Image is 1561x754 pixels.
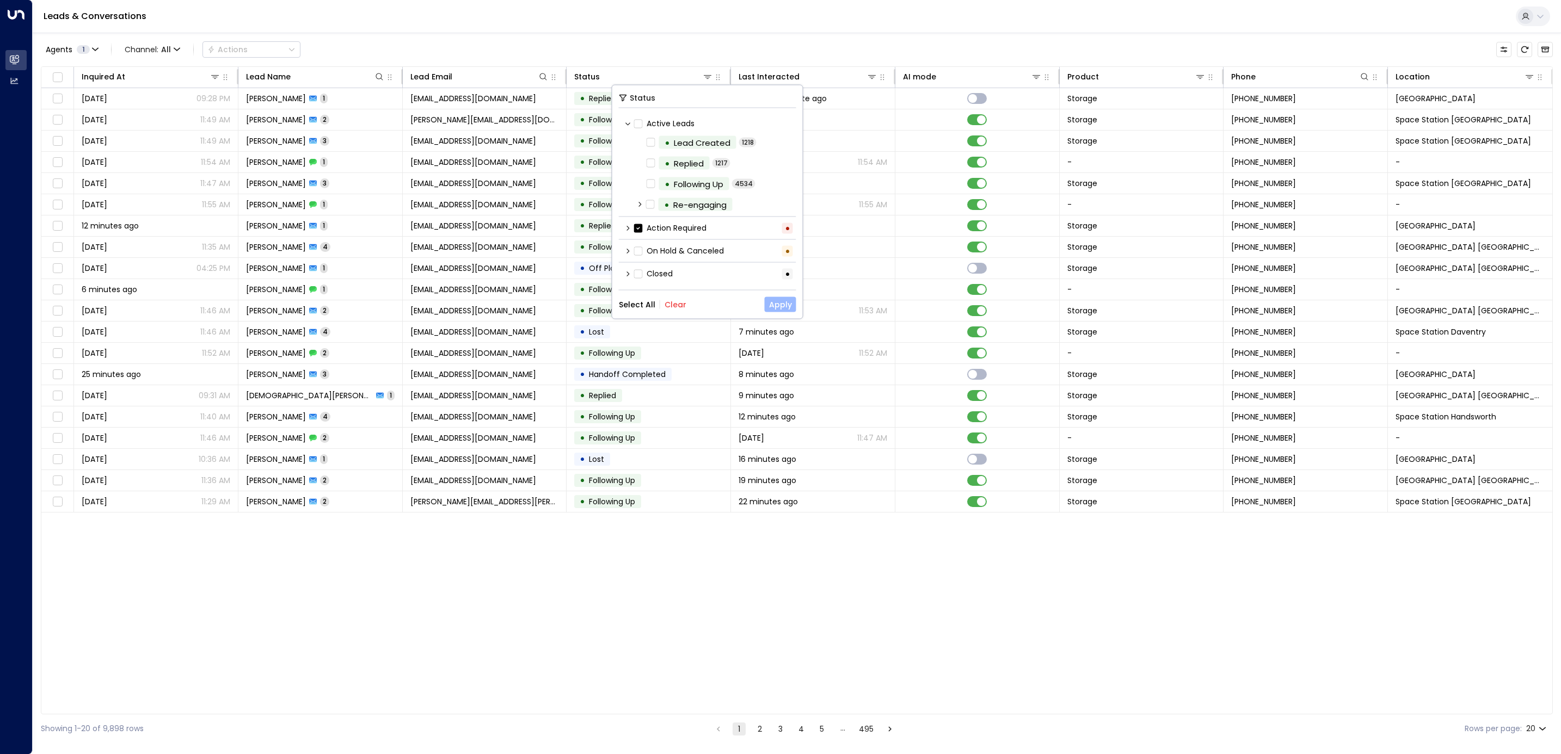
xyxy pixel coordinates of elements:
span: Krishin Advani [246,242,306,252]
span: Storage [1067,475,1097,486]
div: • [580,132,585,150]
span: Toggle select row [51,474,64,487]
span: 12 minutes ago [82,220,139,231]
span: 3 [320,178,329,188]
span: +447134319270 [1231,390,1296,401]
p: 11:53 AM [859,305,887,316]
div: • [580,365,585,384]
span: 25 minutes ago [82,369,141,380]
label: Closed [634,268,673,280]
span: Following Up [589,135,635,146]
span: 1 [320,94,328,103]
p: 11:54 AM [858,157,887,168]
span: Following Up [589,348,635,359]
span: +447703774184 [1231,220,1296,231]
button: Customize [1496,42,1511,57]
span: Agents [46,46,72,53]
span: +447851008315 [1231,178,1296,189]
div: • [580,492,585,511]
p: 11:46 AM [200,326,230,337]
p: 09:28 PM [196,93,230,104]
div: Status [574,70,713,83]
span: Carl Spencer [246,326,306,337]
span: Space Station Slough [1396,220,1476,231]
td: - [1060,343,1224,363]
span: 2 [320,433,329,442]
span: Toggle select row [51,134,64,148]
span: Aug 20, 2025 [82,411,107,422]
span: 2 [320,475,329,485]
div: 20 [1526,721,1548,737]
span: +447888633197 [1231,284,1296,295]
div: • [580,323,585,341]
span: Toggle select row [51,368,64,381]
div: Status [574,70,600,83]
div: • [665,133,670,152]
td: - [1388,194,1552,215]
label: Rows per page: [1465,723,1522,734]
span: Following Up [589,475,635,486]
span: Refresh [1517,42,1532,57]
span: Space Station Uxbridge [1396,475,1545,486]
span: Aug 27, 2025 [82,93,107,104]
p: 11:46 AM [200,432,230,443]
span: Storage [1067,411,1097,422]
span: Storage [1067,390,1097,401]
span: Space Station Daventry [1396,326,1486,337]
div: • [580,301,585,320]
span: Storage [1067,369,1097,380]
span: Toggle select row [51,92,64,106]
p: 09:31 AM [199,390,230,401]
span: Toggle select row [51,177,64,190]
p: 10:36 AM [199,454,230,465]
span: Paul Vincent [246,135,306,146]
span: Aug 26, 2025 [82,390,107,401]
span: Off Platform [589,263,637,274]
span: Space Station Solihull [1396,114,1531,125]
span: Aug 22, 2025 [82,432,107,443]
span: Storage [1067,220,1097,231]
span: Replied [589,220,616,231]
span: Yesterday [82,496,107,507]
td: - [1060,152,1224,172]
span: Space Station Kings Heath [1396,263,1545,274]
span: mayawillcocks@gmail.com [410,220,536,231]
span: Toggle select row [51,240,64,254]
div: • [665,153,670,172]
span: Following Up [589,157,635,168]
span: Space Station Stirchley [1396,454,1476,465]
span: emilygracesmith181@gmail.com [410,432,536,443]
div: Lead Name [246,70,385,83]
div: Location [1396,70,1535,83]
span: Space Station Kings Heath [1396,390,1545,401]
div: Inquired At [82,70,220,83]
span: sophie_lansdowne@hotmail.com [410,114,559,125]
div: Last Interacted [739,70,800,83]
div: • [664,195,669,214]
p: 11:52 AM [202,348,230,359]
span: 4 [320,242,330,251]
label: On Hold & Canceled [634,245,724,257]
span: Abi Fraser [246,305,306,316]
span: Storage [1067,263,1097,274]
span: All [161,45,171,54]
span: Aug 19, 2025 [82,326,107,337]
button: Actions [202,41,300,58]
span: Aug 25, 2025 [82,135,107,146]
span: jude1963@hotmail.co.uk [410,93,536,104]
span: 1 [320,263,328,273]
div: • [580,429,585,447]
span: +447939260431 [1231,496,1296,507]
span: Aug 26, 2025 [739,432,764,443]
div: Actions [207,45,248,54]
span: Toggle select row [51,325,64,339]
span: Handoff Completed [589,369,666,380]
span: Toggle select row [51,113,64,127]
span: 19 minutes ago [739,475,796,486]
span: 1 [320,200,328,209]
a: Leads & Conversations [44,10,146,22]
p: 04:25 PM [196,263,230,274]
span: +447429508354 [1231,475,1296,486]
span: 4534 [732,179,755,189]
p: 11:47 AM [857,432,887,443]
